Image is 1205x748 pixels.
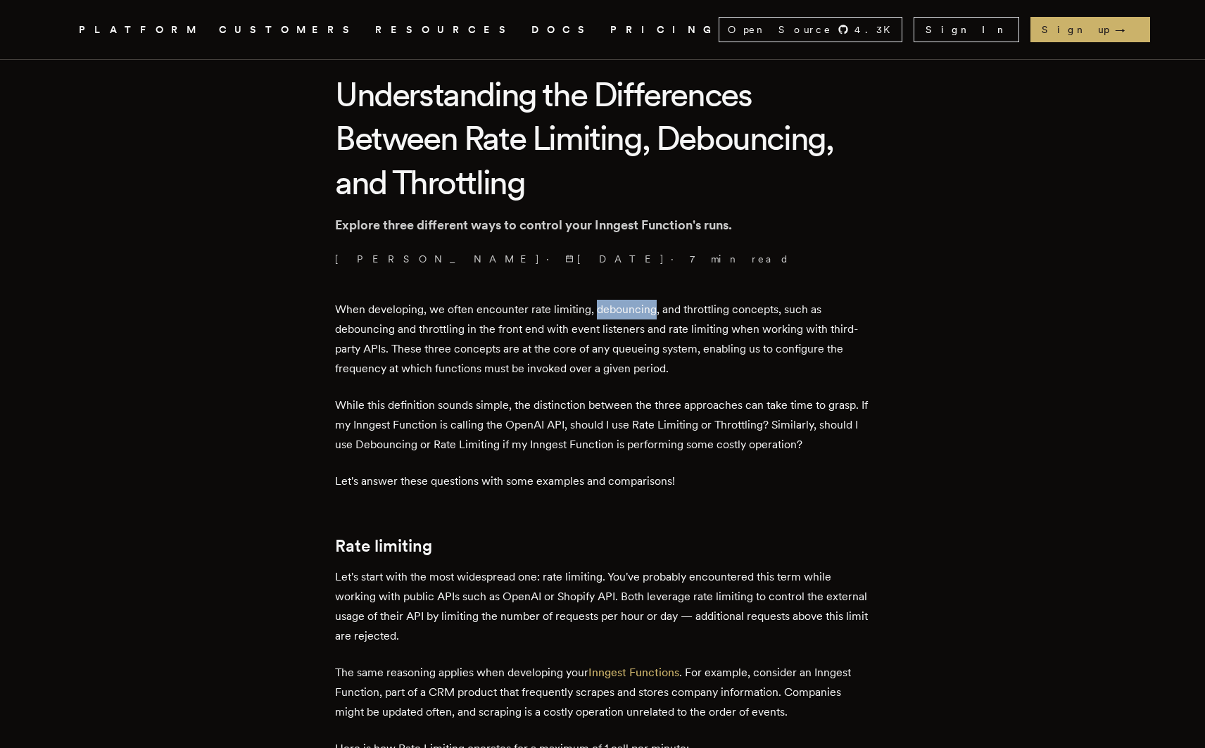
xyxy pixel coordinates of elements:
[854,23,899,37] span: 4.3 K
[728,23,832,37] span: Open Source
[1030,17,1150,42] a: Sign up
[335,215,870,235] p: Explore three different ways to control your Inngest Function's runs.
[335,567,870,646] p: Let's start with the most widespread one: rate limiting. You've probably encountered this term wh...
[79,21,202,39] button: PLATFORM
[335,252,870,266] p: · ·
[335,72,870,204] h1: Understanding the Differences Between Rate Limiting, Debouncing, and Throttling
[335,395,870,455] p: While this definition sounds simple, the distinction between the three approaches can take time t...
[335,300,870,379] p: When developing, we often encounter rate limiting, debouncing, and throttling concepts, such as d...
[914,17,1019,42] a: Sign In
[690,252,790,266] span: 7 min read
[565,252,665,266] span: [DATE]
[375,21,515,39] button: RESOURCES
[1115,23,1139,37] span: →
[610,21,719,39] a: PRICING
[335,471,870,491] p: Let's answer these questions with some examples and comparisons!
[588,666,679,679] a: Inngest Functions
[531,21,593,39] a: DOCS
[335,663,870,722] p: The same reasoning applies when developing your . For example, consider an Inngest Function, part...
[335,252,541,266] a: [PERSON_NAME]
[335,536,870,556] h2: Rate limiting
[219,21,358,39] a: CUSTOMERS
